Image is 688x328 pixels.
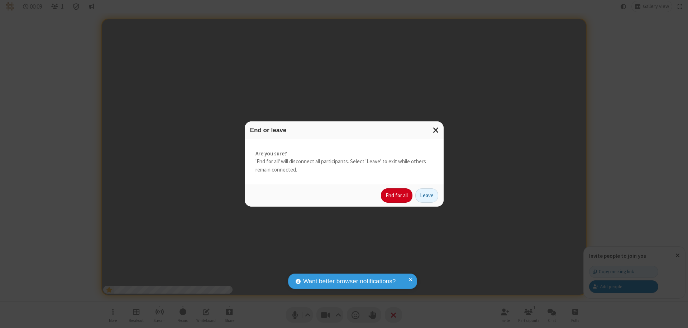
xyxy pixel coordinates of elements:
button: Close modal [429,121,444,139]
strong: Are you sure? [255,150,433,158]
div: 'End for all' will disconnect all participants. Select 'Leave' to exit while others remain connec... [245,139,444,185]
button: End for all [381,188,412,203]
h3: End or leave [250,127,438,134]
span: Want better browser notifications? [303,277,396,286]
button: Leave [415,188,438,203]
